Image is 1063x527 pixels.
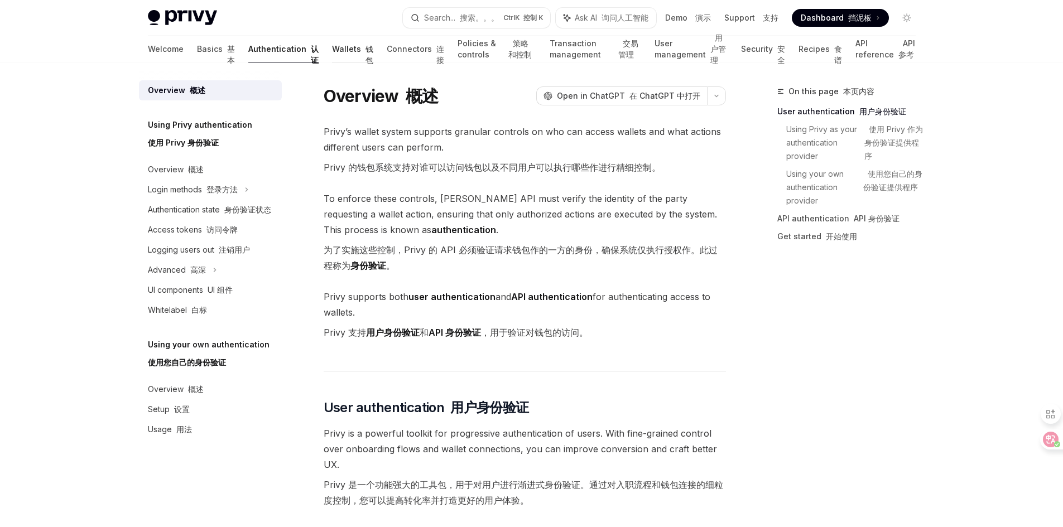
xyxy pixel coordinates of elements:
[139,200,282,220] a: Authentication state 身份验证状态
[208,285,233,294] font: UI 组件
[834,44,842,65] font: 食谱
[786,165,925,210] a: Using your own authentication provider 使用您自己的身份验证提供程序
[139,399,282,419] a: Setup 设置
[403,8,550,28] button: Search... 搜索。。。CtrlK 控制 K
[148,338,270,374] h5: Using your own authentication
[139,220,282,240] a: Access tokens 访问令牌
[324,124,726,180] span: Privy’s wallet system supports granular controls on who can access wallets and what actions diffe...
[436,44,444,65] font: 连接
[557,90,700,101] span: Open in ChatGPT
[148,357,226,367] font: 使用您自己的身份验证
[188,165,204,174] font: 概述
[898,9,916,27] button: Toggle dark mode
[324,327,588,338] font: Privy 支持 和 ，用于验证对钱包的访问。
[801,12,872,23] span: Dashboard
[148,403,190,416] div: Setup
[148,263,206,277] div: Advanced
[431,224,496,235] strong: authentication
[148,283,233,297] div: UI components
[148,138,219,147] font: 使用 Privy 身份验证
[190,85,205,95] font: 概述
[602,13,648,22] font: 询问人工智能
[188,384,204,394] font: 概述
[139,379,282,399] a: Overview 概述
[148,223,238,236] div: Access tokens
[665,12,711,23] a: Demo 演示
[248,36,319,62] a: Authentication 认证
[197,36,235,62] a: Basics 基本
[556,8,656,28] button: Ask AI 询问人工智能
[406,86,439,106] font: 概述
[191,305,207,315] font: 白标
[523,13,543,22] font: 控制 K
[503,13,543,22] span: Ctrl K
[219,245,250,254] font: 注销用户
[898,38,915,59] font: API 参考
[618,38,638,59] font: 交易管理
[366,327,420,338] strong: 用户身份验证
[311,44,319,65] font: 认证
[387,36,444,62] a: Connectors 连接
[655,36,728,62] a: User management 用户管理
[350,260,386,271] strong: 身份验证
[458,36,536,62] a: Policies & controls 策略和控制
[460,13,499,22] font: 搜索。。。
[139,159,282,180] a: Overview 概述
[139,419,282,439] a: Usage 用法
[148,243,250,257] div: Logging users out
[176,424,192,434] font: 用法
[139,300,282,320] a: Whitelabel 白标
[324,191,726,278] span: To enforce these controls, [PERSON_NAME] API must verify the identity of the party requesting a w...
[324,86,439,106] h1: Overview
[536,86,707,105] button: Open in ChatGPT 在 ChatGPT 中打开
[148,383,204,396] div: Overview
[864,124,923,161] font: 使用 Privy 作为身份验证提供程序
[550,36,642,62] a: Transaction management 交易管理
[511,291,593,302] strong: API authentication
[148,84,205,97] div: Overview
[508,38,532,59] font: 策略和控制
[148,10,217,26] img: light logo
[332,36,373,62] a: Wallets 钱包
[190,265,206,274] font: 高深
[777,210,925,228] a: API authentication API 身份验证
[792,9,889,27] a: Dashboard 挡泥板
[324,162,661,173] font: Privy 的钱包系统支持对谁可以访问钱包以及不同用户可以执行哪些作进行精细控制。
[788,85,874,98] span: On this page
[777,44,785,65] font: 安全
[324,289,726,345] span: Privy supports both and for authenticating access to wallets.
[148,36,184,62] a: Welcome
[206,225,238,234] font: 访问令牌
[629,91,700,100] font: 在 ChatGPT 中打开
[859,107,906,116] font: 用户身份验证
[148,118,252,154] h5: Using Privy authentication
[148,183,238,196] div: Login methods
[724,12,778,23] a: Support 支持
[695,13,711,22] font: 演示
[324,426,726,513] span: Privy is a powerful toolkit for progressive authentication of users. With fine-grained control ov...
[148,203,271,216] div: Authentication state
[408,291,496,302] strong: user authentication
[139,280,282,300] a: UI components UI 组件
[854,214,900,223] font: API 身份验证
[365,44,373,65] font: 钱包
[450,399,528,415] font: 用户身份验证
[206,185,238,194] font: 登录方法
[777,228,925,245] a: Get started 开始使用
[324,399,529,417] span: User authentication
[777,103,925,120] a: User authentication 用户身份验证
[575,12,648,23] span: Ask AI
[855,36,916,62] a: API reference API 参考
[324,244,718,271] font: 为了实施这些控制，Privy 的 API 必须验证请求钱包作的一方的身份，确保系统仅执行授权作。此过程称为 。
[139,240,282,260] a: Logging users out 注销用户
[826,231,857,241] font: 开始使用
[863,169,922,192] font: 使用您自己的身份验证提供程序
[741,36,785,62] a: Security 安全
[324,479,723,506] font: Privy 是一个功能强大的工具包，用于对用户进行渐进式身份验证。通过对入职流程和钱包连接的细粒度控制，您可以提高转化率并打造更好的用户体验。
[174,404,190,414] font: 设置
[227,44,235,65] font: 基本
[843,86,874,96] font: 本页内容
[148,163,204,176] div: Overview
[710,33,726,65] font: 用户管理
[799,36,842,62] a: Recipes 食谱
